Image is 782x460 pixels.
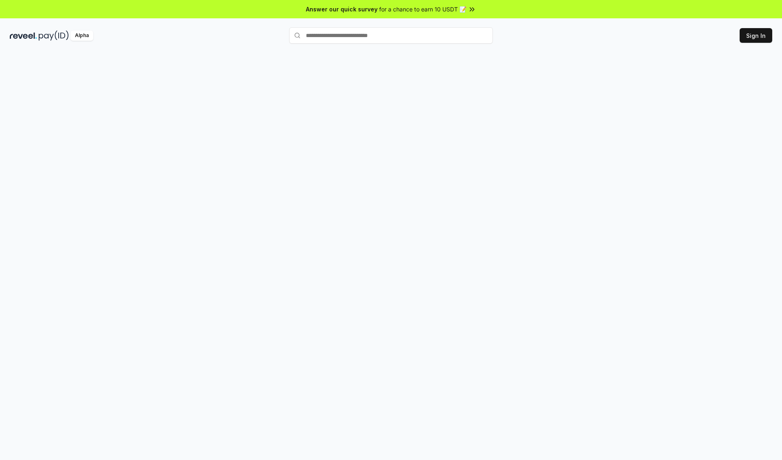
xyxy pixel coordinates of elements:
img: reveel_dark [10,31,37,41]
img: pay_id [39,31,69,41]
span: for a chance to earn 10 USDT 📝 [379,5,466,13]
button: Sign In [740,28,772,43]
span: Answer our quick survey [306,5,378,13]
div: Alpha [70,31,93,41]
